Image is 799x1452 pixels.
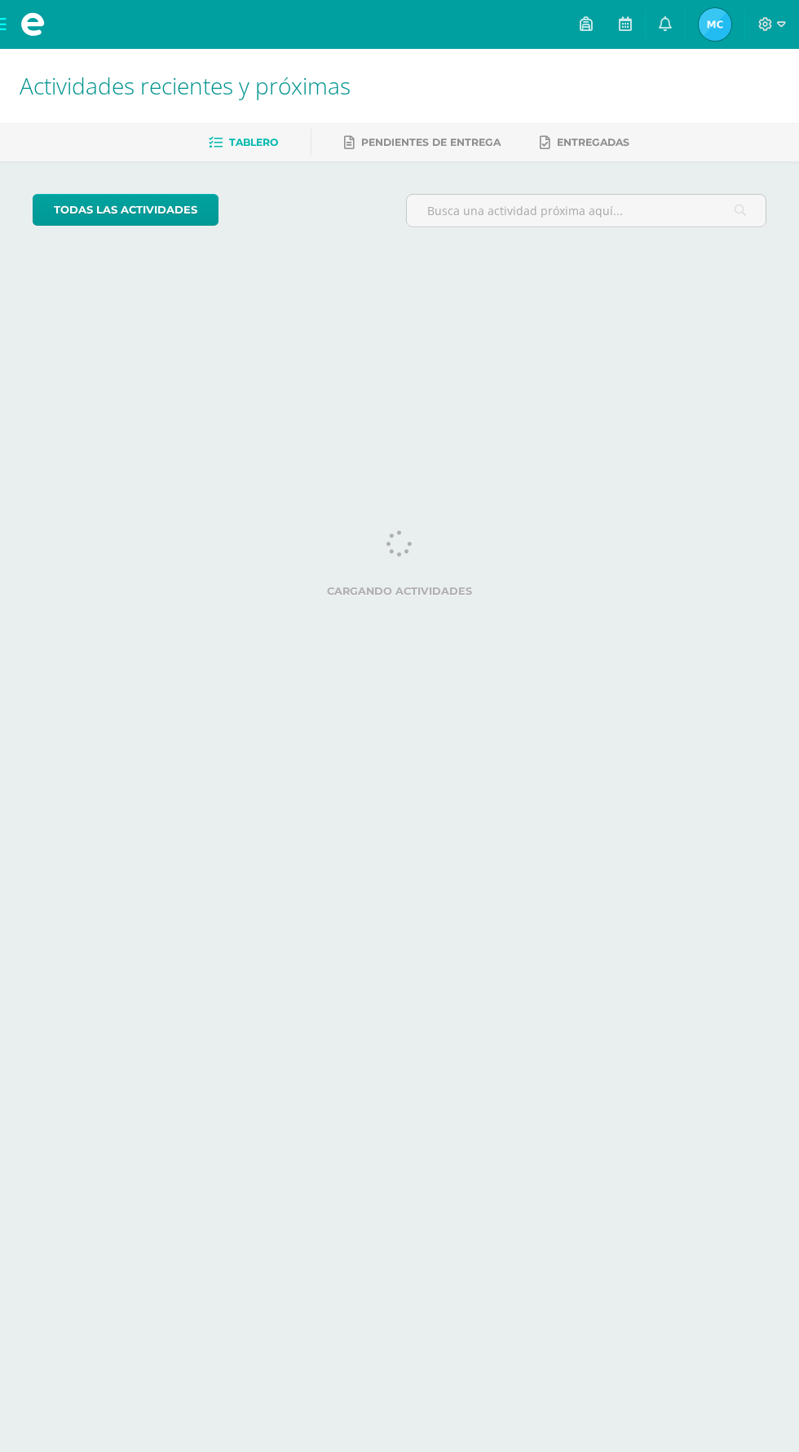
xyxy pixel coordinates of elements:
a: Tablero [209,130,278,156]
span: Pendientes de entrega [361,136,501,148]
a: todas las Actividades [33,194,219,226]
span: Entregadas [557,136,629,148]
a: Pendientes de entrega [344,130,501,156]
a: Entregadas [540,130,629,156]
img: 87f7065bc66c2a9176694f626381f38f.png [699,8,731,41]
input: Busca una actividad próxima aquí... [407,195,766,227]
span: Actividades recientes y próximas [20,70,351,101]
label: Cargando actividades [33,585,766,597]
span: Tablero [229,136,278,148]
